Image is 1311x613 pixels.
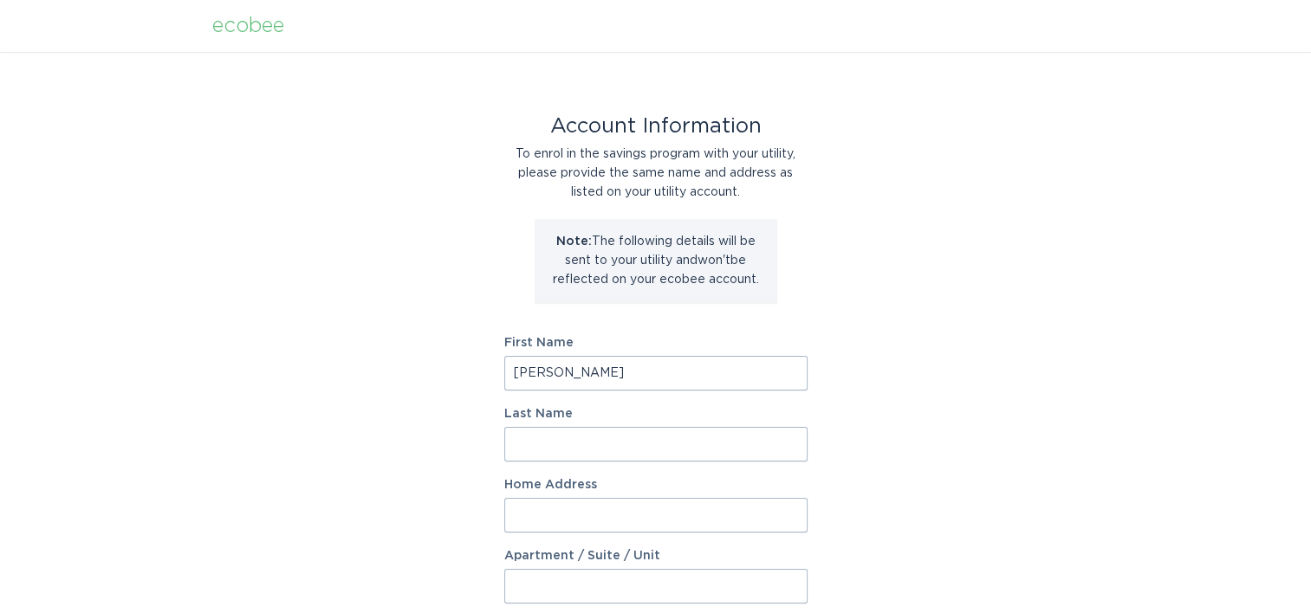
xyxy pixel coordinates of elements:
[548,232,764,289] p: The following details will be sent to your utility and won't be reflected on your ecobee account.
[212,16,284,35] div: ecobee
[504,408,808,420] label: Last Name
[504,479,808,491] label: Home Address
[504,337,808,349] label: First Name
[504,145,808,202] div: To enrol in the savings program with your utility, please provide the same name and address as li...
[556,236,592,248] strong: Note:
[504,550,808,562] label: Apartment / Suite / Unit
[504,117,808,136] div: Account Information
